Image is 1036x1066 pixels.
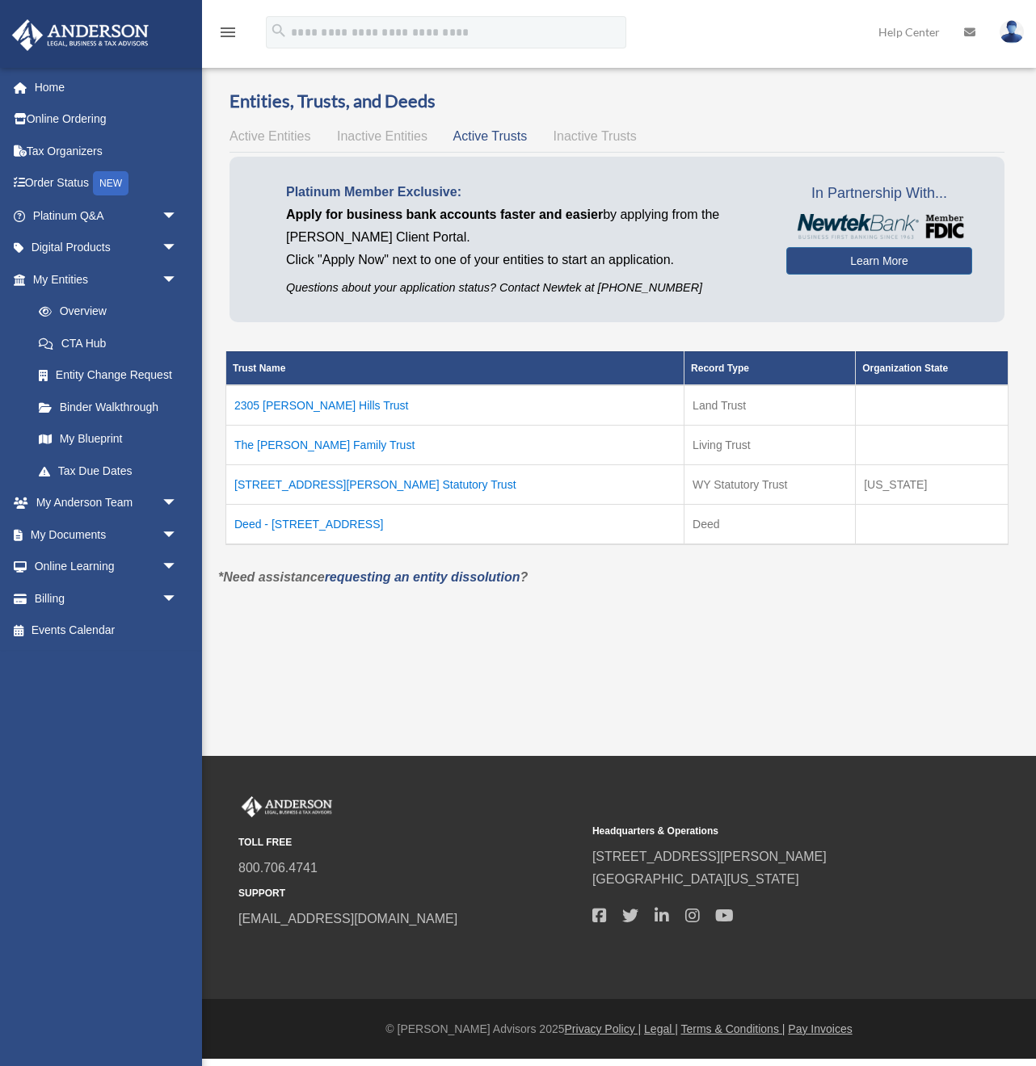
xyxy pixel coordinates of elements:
div: © [PERSON_NAME] Advisors 2025 [202,1019,1036,1039]
span: In Partnership With... [786,181,972,207]
a: requesting an entity dissolution [325,570,520,584]
a: Entity Change Request [23,359,194,392]
td: Living Trust [684,425,856,464]
small: TOLL FREE [238,834,581,851]
a: Digital Productsarrow_drop_down [11,232,202,264]
a: Tax Organizers [11,135,202,167]
th: Trust Name [226,351,684,385]
a: Terms & Conditions | [681,1022,785,1035]
a: Learn More [786,247,972,275]
a: 800.706.4741 [238,861,318,875]
div: NEW [93,171,128,195]
i: menu [218,23,238,42]
a: Online Ordering [11,103,202,136]
span: arrow_drop_down [162,487,194,520]
td: Land Trust [684,385,856,426]
span: arrow_drop_down [162,582,194,615]
a: Home [11,71,202,103]
td: [STREET_ADDRESS][PERSON_NAME] Statutory Trust [226,464,684,504]
a: Tax Due Dates [23,455,194,487]
td: WY Statutory Trust [684,464,856,504]
td: Deed - [STREET_ADDRESS] [226,504,684,544]
a: Billingarrow_drop_down [11,582,202,615]
a: [GEOGRAPHIC_DATA][US_STATE] [592,872,799,886]
a: [EMAIL_ADDRESS][DOMAIN_NAME] [238,912,457,925]
span: arrow_drop_down [162,263,194,296]
img: NewtekBankLogoSM.png [794,214,964,239]
img: Anderson Advisors Platinum Portal [238,796,335,817]
a: My Anderson Teamarrow_drop_down [11,487,202,519]
h3: Entities, Trusts, and Deeds [230,89,1004,114]
p: Click "Apply Now" next to one of your entities to start an application. [286,249,762,271]
td: Deed [684,504,856,544]
a: My Documentsarrow_drop_down [11,518,202,551]
span: arrow_drop_down [162,232,194,265]
span: Apply for business bank accounts faster and easier [286,208,603,221]
img: User Pic [1000,20,1024,44]
a: CTA Hub [23,327,194,359]
img: Anderson Advisors Platinum Portal [7,19,154,51]
small: SUPPORT [238,885,581,902]
a: Events Calendar [11,615,202,647]
a: Pay Invoices [788,1022,852,1035]
a: [STREET_ADDRESS][PERSON_NAME] [592,850,827,863]
a: Platinum Q&Aarrow_drop_down [11,199,202,232]
a: Privacy Policy | [565,1022,642,1035]
i: search [270,22,288,40]
td: 2305 [PERSON_NAME] Hills Trust [226,385,684,426]
p: Questions about your application status? Contact Newtek at [PHONE_NUMBER] [286,278,762,298]
p: by applying from the [PERSON_NAME] Client Portal. [286,204,762,249]
td: The [PERSON_NAME] Family Trust [226,425,684,464]
em: *Need assistance ? [218,570,528,584]
span: arrow_drop_down [162,551,194,584]
a: My Blueprint [23,423,194,455]
span: Active Trusts [453,129,528,143]
p: Platinum Member Exclusive: [286,181,762,204]
td: [US_STATE] [856,464,1009,504]
a: Overview [23,296,186,328]
a: Binder Walkthrough [23,391,194,423]
span: Active Entities [230,129,310,143]
th: Organization State [856,351,1009,385]
span: Inactive Entities [337,129,427,143]
a: My Entitiesarrow_drop_down [11,263,194,296]
a: menu [218,28,238,42]
span: Inactive Trusts [554,129,637,143]
th: Record Type [684,351,856,385]
a: Online Learningarrow_drop_down [11,551,202,583]
a: Legal | [644,1022,678,1035]
small: Headquarters & Operations [592,823,935,840]
span: arrow_drop_down [162,199,194,233]
span: arrow_drop_down [162,518,194,552]
a: Order StatusNEW [11,167,202,200]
